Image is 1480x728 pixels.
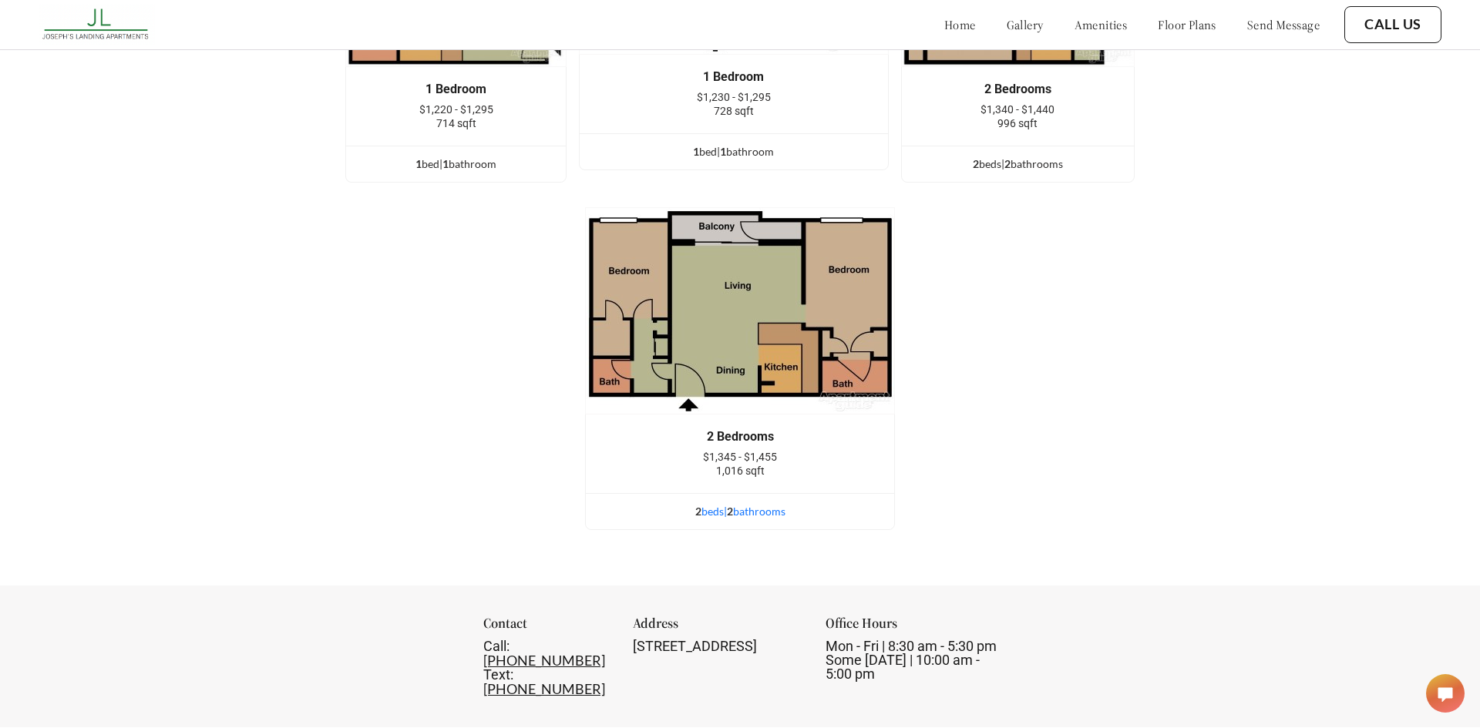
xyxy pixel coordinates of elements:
a: floor plans [1158,17,1216,32]
span: $1,220 - $1,295 [419,103,493,116]
div: Contact [483,616,612,639]
a: [PHONE_NUMBER] [483,652,605,669]
a: Call Us [1364,16,1421,33]
a: home [944,17,976,32]
a: amenities [1075,17,1128,32]
div: bed s | bathroom s [586,503,894,520]
div: bed | bathroom [346,156,566,173]
span: 1 [442,157,449,170]
span: 1,016 sqft [716,465,765,477]
div: Address [633,616,804,639]
span: Call: [483,638,510,654]
span: 728 sqft [714,105,754,117]
span: 1 [415,157,422,170]
span: 2 [973,157,979,170]
span: Some [DATE] | 10:00 am - 5:00 pm [826,652,980,682]
div: bed | bathroom [580,143,888,160]
span: 714 sqft [436,117,476,129]
div: 2 Bedrooms [925,82,1111,96]
span: 2 [727,505,733,518]
span: $1,340 - $1,440 [980,103,1054,116]
div: bed s | bathroom s [902,156,1134,173]
div: Mon - Fri | 8:30 am - 5:30 pm [826,639,997,681]
img: josephs_landing_logo.png [39,4,155,45]
div: 1 Bedroom [603,70,865,84]
div: [STREET_ADDRESS] [633,639,804,653]
span: 996 sqft [997,117,1038,129]
a: [PHONE_NUMBER] [483,680,605,697]
span: 1 [720,145,726,158]
span: 2 [1004,157,1011,170]
span: 2 [695,505,701,518]
div: Office Hours [826,616,997,639]
span: $1,345 - $1,455 [703,451,777,463]
div: 2 Bedrooms [609,430,871,444]
img: example [585,207,895,414]
a: send message [1247,17,1320,32]
span: $1,230 - $1,295 [697,91,771,103]
button: Call Us [1344,6,1441,43]
a: gallery [1007,17,1044,32]
div: 1 Bedroom [369,82,543,96]
span: 1 [693,145,699,158]
span: Text: [483,666,513,683]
